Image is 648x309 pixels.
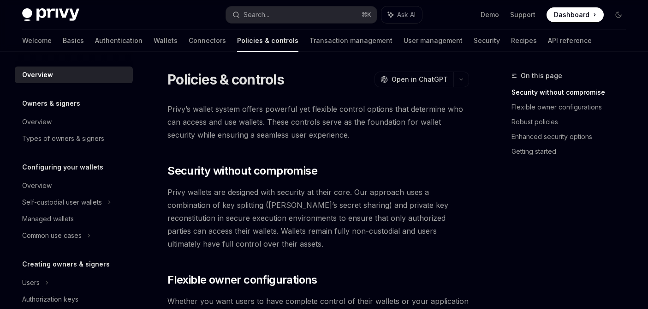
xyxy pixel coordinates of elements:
a: Authorization keys [15,291,133,308]
img: dark logo [22,8,79,21]
div: Search... [244,9,269,20]
h5: Creating owners & signers [22,259,110,270]
button: Toggle dark mode [611,7,626,22]
a: Managed wallets [15,211,133,227]
span: On this page [521,70,562,81]
div: Overview [22,69,53,80]
a: Robust policies [511,115,633,129]
div: Common use cases [22,230,82,241]
span: Security without compromise [167,164,317,178]
span: Ask AI [397,10,416,19]
a: Demo [481,10,499,19]
a: Recipes [511,30,537,52]
a: Basics [63,30,84,52]
div: Users [22,277,40,288]
a: Enhanced security options [511,129,633,144]
span: Flexible owner configurations [167,273,317,287]
a: Overview [15,114,133,130]
a: Support [510,10,535,19]
a: Wallets [154,30,178,52]
h1: Policies & controls [167,71,284,88]
span: Privy’s wallet system offers powerful yet flexible control options that determine who can access ... [167,103,469,141]
a: Security [474,30,500,52]
a: Policies & controls [237,30,298,52]
button: Search...⌘K [226,6,377,23]
a: Security without compromise [511,85,633,100]
h5: Configuring your wallets [22,162,103,173]
a: Overview [15,67,133,83]
a: Transaction management [309,30,392,52]
div: Overview [22,180,52,191]
div: Managed wallets [22,213,74,224]
span: ⌘ K [362,11,371,18]
button: Ask AI [381,6,422,23]
a: Connectors [189,30,226,52]
div: Overview [22,116,52,127]
a: API reference [548,30,592,52]
button: Open in ChatGPT [375,72,453,87]
a: Types of owners & signers [15,130,133,147]
span: Open in ChatGPT [392,75,448,84]
a: Welcome [22,30,52,52]
a: User management [404,30,463,52]
a: Overview [15,177,133,194]
a: Dashboard [547,7,604,22]
span: Dashboard [554,10,589,19]
a: Authentication [95,30,143,52]
span: Privy wallets are designed with security at their core. Our approach uses a combination of key sp... [167,186,469,250]
h5: Owners & signers [22,98,80,109]
div: Authorization keys [22,294,78,305]
a: Flexible owner configurations [511,100,633,115]
a: Getting started [511,144,633,159]
div: Self-custodial user wallets [22,197,102,208]
div: Types of owners & signers [22,133,104,144]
